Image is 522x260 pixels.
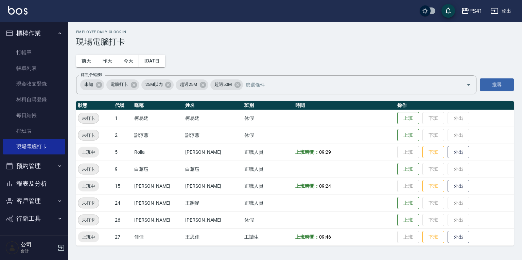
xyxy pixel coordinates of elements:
[422,180,444,192] button: 下班
[243,144,294,161] td: 正職人員
[3,210,65,227] button: 行銷工具
[113,194,133,211] td: 24
[113,101,133,110] th: 代號
[113,127,133,144] td: 2
[441,4,455,18] button: save
[397,112,419,125] button: 上班
[133,161,184,178] td: 白蕙瑄
[133,194,184,211] td: [PERSON_NAME]
[78,115,99,122] span: 未打卡
[319,183,331,189] span: 09:24
[463,79,474,90] button: Open
[8,6,28,15] img: Logo
[210,79,243,90] div: 超過50M
[133,178,184,194] td: [PERSON_NAME]
[133,110,184,127] td: 柯易廷
[78,183,99,190] span: 上班中
[176,79,208,90] div: 超過25M
[488,5,514,17] button: 登出
[21,248,55,254] p: 會計
[448,180,469,192] button: 外出
[3,192,65,210] button: 客戶管理
[141,79,174,90] div: 25M以內
[243,101,294,110] th: 班別
[243,110,294,127] td: 休假
[184,127,243,144] td: 謝淳蕙
[319,149,331,155] span: 09:29
[243,194,294,211] td: 正職人員
[243,161,294,178] td: 正職人員
[133,211,184,228] td: [PERSON_NAME]
[397,197,419,209] button: 上班
[133,101,184,110] th: 暱稱
[184,110,243,127] td: 柯易廷
[448,231,469,243] button: 外出
[113,161,133,178] td: 9
[184,101,243,110] th: 姓名
[422,231,444,243] button: 下班
[106,81,132,88] span: 電腦打卡
[184,194,243,211] td: 王韻涵
[243,211,294,228] td: 休假
[458,4,485,18] button: PS41
[113,211,133,228] td: 26
[448,146,469,159] button: 外出
[397,163,419,175] button: 上班
[113,144,133,161] td: 5
[184,178,243,194] td: [PERSON_NAME]
[78,200,99,207] span: 未打卡
[184,228,243,245] td: 王思佳
[243,178,294,194] td: 正職人員
[78,149,99,156] span: 上班中
[106,79,139,90] div: 電腦打卡
[113,110,133,127] td: 1
[141,81,167,88] span: 25M以內
[295,183,319,189] b: 上班時間：
[319,234,331,240] span: 09:46
[244,79,454,91] input: 篩選條件
[3,60,65,76] a: 帳單列表
[243,228,294,245] td: 工讀生
[118,55,139,67] button: 今天
[78,217,99,224] span: 未打卡
[76,30,514,34] h2: Employee Daily Clock In
[184,161,243,178] td: 白蕙瑄
[76,37,514,47] h3: 現場電腦打卡
[21,241,55,248] h5: 公司
[113,228,133,245] td: 27
[133,144,184,161] td: Rolla
[3,24,65,42] button: 櫃檯作業
[469,7,482,15] div: PS41
[3,76,65,92] a: 現金收支登錄
[80,79,104,90] div: 未知
[5,241,19,255] img: Person
[76,101,113,110] th: 狀態
[294,101,396,110] th: 時間
[396,101,514,110] th: 操作
[133,127,184,144] td: 謝淳蕙
[3,123,65,139] a: 排班表
[3,45,65,60] a: 打帳單
[295,149,319,155] b: 上班時間：
[210,81,236,88] span: 超過50M
[3,108,65,123] a: 每日結帳
[97,55,118,67] button: 昨天
[78,132,99,139] span: 未打卡
[139,55,165,67] button: [DATE]
[397,214,419,226] button: 上班
[184,144,243,161] td: [PERSON_NAME]
[78,234,99,241] span: 上班中
[3,157,65,175] button: 預約管理
[3,175,65,192] button: 報表及分析
[480,78,514,91] button: 搜尋
[295,234,319,240] b: 上班時間：
[80,81,97,88] span: 未知
[133,228,184,245] td: 佳佳
[78,166,99,173] span: 未打卡
[3,92,65,107] a: 材料自購登錄
[3,139,65,154] a: 現場電腦打卡
[176,81,201,88] span: 超過25M
[243,127,294,144] td: 休假
[76,55,97,67] button: 前天
[422,146,444,159] button: 下班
